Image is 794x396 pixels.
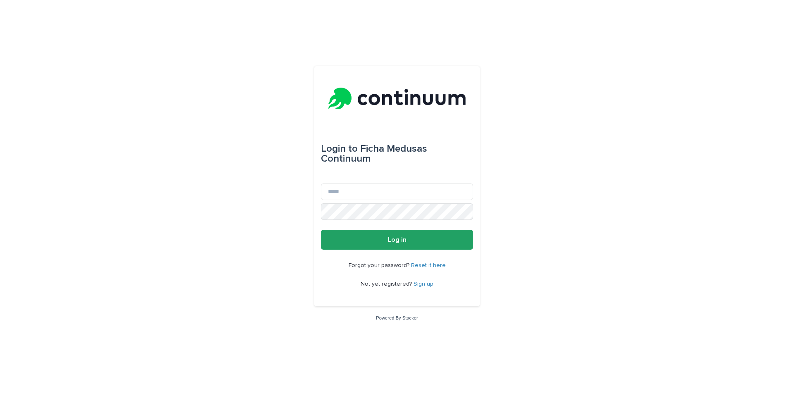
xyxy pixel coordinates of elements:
a: Sign up [414,281,433,287]
span: Log in [388,236,407,243]
a: Powered By Stacker [376,315,418,320]
button: Log in [321,230,473,250]
a: Reset it here [411,262,446,268]
span: Login to [321,144,358,154]
img: GRFohIAOQKi9lSP6aM3M [328,86,465,111]
span: Forgot your password? [349,262,411,268]
div: Ficha Medusas Continuum [321,137,473,170]
span: Not yet registered? [361,281,414,287]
